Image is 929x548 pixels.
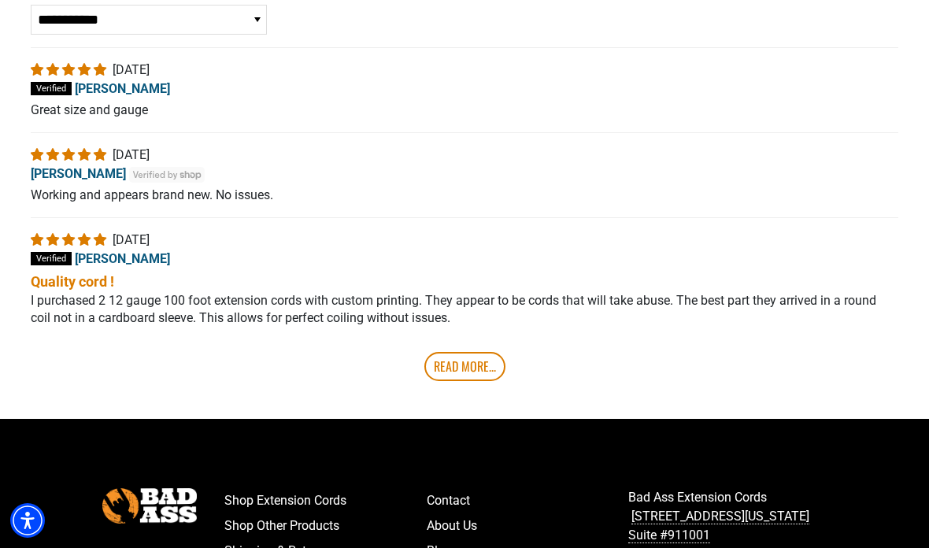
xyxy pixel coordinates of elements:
[31,102,898,119] p: Great size and gauge
[224,488,427,513] a: Shop Extension Cords
[31,62,109,77] span: 5 star review
[427,488,629,513] a: Contact
[31,166,126,181] span: [PERSON_NAME]
[31,147,109,162] span: 5 star review
[75,81,170,96] span: [PERSON_NAME]
[427,513,629,539] a: About Us
[75,251,170,266] span: [PERSON_NAME]
[129,167,205,183] img: Verified by Shop
[10,503,45,538] div: Accessibility Menu
[424,352,505,380] a: Read More...
[31,272,898,291] b: Quality cord !
[113,147,150,162] span: [DATE]
[102,488,197,524] img: Bad Ass Extension Cords
[31,5,267,35] select: Sort dropdown
[31,232,109,247] span: 5 star review
[31,187,898,204] p: Working and appears brand new. No issues.
[31,292,898,328] p: I purchased 2 12 gauge 100 foot extension cords with custom printing. They appear to be cords tha...
[224,513,427,539] a: Shop Other Products
[113,232,150,247] span: [DATE]
[113,62,150,77] span: [DATE]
